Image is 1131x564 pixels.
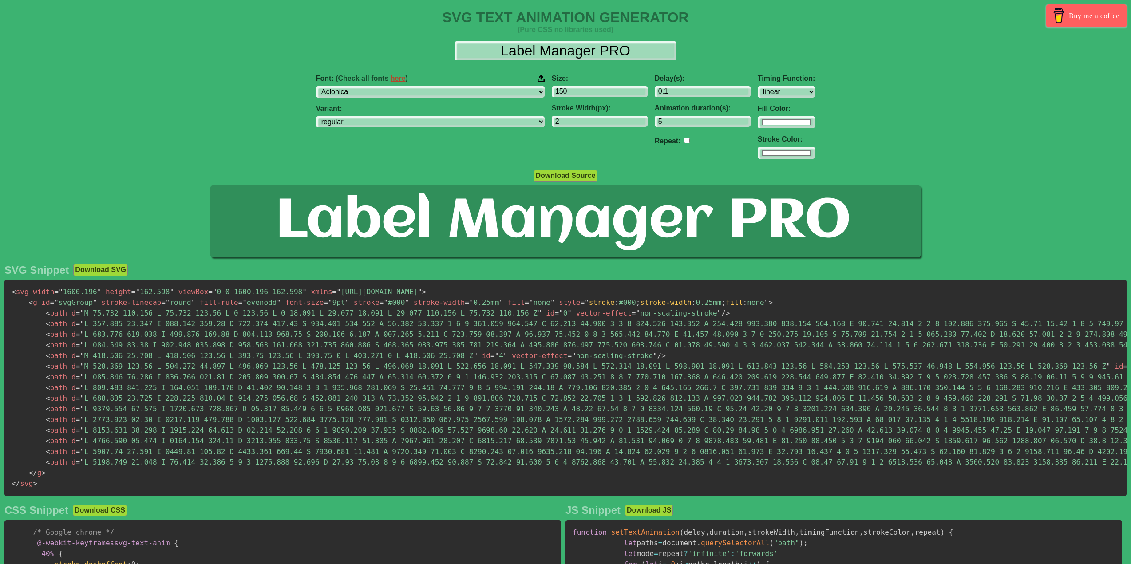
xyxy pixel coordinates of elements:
[71,383,76,392] span: d
[717,309,722,317] span: "
[414,298,465,307] span: stroke-width
[76,319,80,328] span: =
[391,75,406,82] a: here
[46,437,50,445] span: <
[46,319,67,328] span: path
[46,341,50,349] span: <
[106,288,131,296] span: height
[743,528,748,536] span: ,
[684,138,690,143] input: auto
[758,75,815,83] label: Timing Function:
[80,362,84,371] span: "
[80,383,84,392] span: "
[768,298,773,307] span: >
[758,105,815,113] label: Fill Color:
[46,426,67,434] span: path
[208,288,213,296] span: =
[277,298,281,307] span: "
[534,170,597,181] button: Download Source
[80,394,84,402] span: "
[465,298,469,307] span: =
[33,528,114,536] span: /* Google chrome */
[93,298,97,307] span: "
[59,549,63,558] span: {
[50,298,55,307] span: =
[71,351,76,360] span: d
[41,298,50,307] span: id
[46,309,50,317] span: <
[653,351,657,360] span: "
[33,479,37,488] span: >
[688,549,731,558] span: 'infinite'
[46,447,67,456] span: path
[589,298,615,307] span: stroke
[46,373,50,381] span: <
[97,288,102,296] span: "
[632,309,721,317] span: non-scaling-stroke
[332,288,337,296] span: =
[499,298,503,307] span: "
[208,288,307,296] span: 0 0 1600.196 162.598
[572,351,576,360] span: "
[285,298,324,307] span: font-size
[328,298,332,307] span: "
[46,362,50,371] span: <
[418,288,422,296] span: "
[1106,362,1111,371] span: "
[655,75,751,83] label: Delay(s):
[559,298,580,307] span: style
[345,298,350,307] span: "
[625,505,673,516] button: Download JS
[73,505,127,516] button: Download CSS
[46,330,67,339] span: path
[721,298,726,307] span: ;
[170,288,174,296] span: "
[680,528,684,536] span: (
[161,298,166,307] span: =
[76,341,80,349] span: =
[743,298,747,307] span: :
[46,383,50,392] span: <
[803,539,808,547] span: ;
[573,528,607,536] span: function
[12,479,33,488] span: svg
[46,458,67,466] span: path
[76,330,80,339] span: =
[795,528,799,536] span: ,
[384,298,388,307] span: "
[50,298,97,307] span: svgGroup
[910,528,915,536] span: ,
[54,298,59,307] span: "
[46,415,50,424] span: <
[46,415,67,424] span: path
[76,351,80,360] span: =
[178,288,208,296] span: viewBox
[71,447,76,456] span: d
[46,383,67,392] span: path
[46,351,50,360] span: <
[46,351,67,360] span: path
[316,105,545,113] label: Variant:
[774,539,799,547] span: "path"
[80,351,84,360] span: "
[54,288,101,296] span: 1600.196
[552,104,648,112] label: Stroke Width(px):
[473,351,478,360] span: "
[213,288,217,296] span: "
[71,319,76,328] span: d
[71,341,76,349] span: d
[550,298,555,307] span: "
[654,549,658,558] span: =
[101,298,161,307] span: stroke-linecap
[799,539,804,547] span: )
[658,539,663,547] span: =
[161,298,195,307] span: round
[525,298,554,307] span: none
[54,288,59,296] span: =
[559,309,563,317] span: "
[238,298,281,307] span: evenodd
[46,405,67,413] span: path
[200,298,238,307] span: fill-rule
[512,351,567,360] span: vector-effect
[41,549,54,558] span: 40%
